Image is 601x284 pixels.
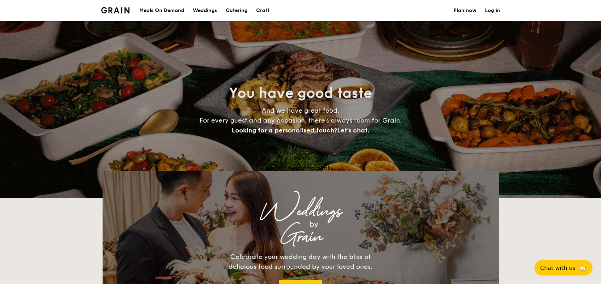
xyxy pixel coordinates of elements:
span: Chat with us [540,265,576,271]
span: 🦙 [578,264,587,272]
span: Let's chat. [337,126,369,134]
div: Weddings [165,205,437,218]
div: Celebrate your wedding day with the bliss of delicious food surrounded by your loved ones. [221,252,380,272]
img: Grain [101,7,130,13]
div: Loading menus magically... [103,165,499,171]
div: Grain [165,231,437,243]
button: Chat with us🦙 [534,260,593,276]
div: by [191,218,437,231]
a: Logotype [101,7,130,13]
